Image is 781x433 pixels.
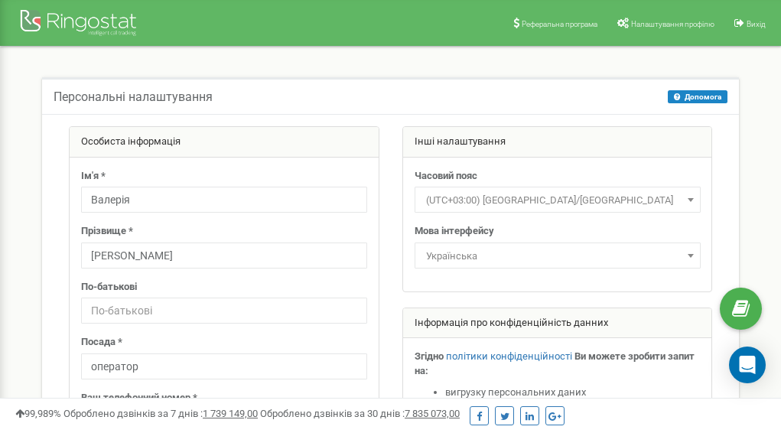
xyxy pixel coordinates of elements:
input: Прізвище [81,243,367,269]
li: вигрузку персональних даних поштою , [445,386,701,414]
span: Українська [420,246,695,267]
u: 7 835 073,00 [405,408,460,419]
strong: Згідно [415,350,444,362]
span: Реферальна програма [522,20,597,28]
label: Ім'я * [81,169,106,184]
u: 1 739 149,00 [203,408,258,419]
span: Оброблено дзвінків за 7 днів : [63,408,258,419]
strong: Ви можете зробити запит на: [415,350,695,376]
label: Посада * [81,335,122,350]
span: 99,989% [15,408,61,419]
input: По-батькові [81,298,367,324]
h5: Персональні налаштування [54,90,213,104]
span: Налаштування профілю [631,20,714,28]
div: Open Intercom Messenger [729,347,766,383]
input: Ім'я [81,187,367,213]
label: Прізвище * [81,224,133,239]
span: (UTC+03:00) Europe/Kiev [420,190,695,211]
label: Ваш телефонний номер * [81,391,197,405]
div: Інформація про конфіденційність данних [403,308,712,339]
a: політики конфіденційності [446,350,572,362]
span: (UTC+03:00) Europe/Kiev [415,187,701,213]
span: Оброблено дзвінків за 30 днів : [260,408,460,419]
span: Українська [415,243,701,269]
label: Часовий пояс [415,169,477,184]
span: Вихід [747,20,766,28]
div: Особиста інформація [70,127,379,158]
button: Допомога [668,90,727,103]
div: Інші налаштування [403,127,712,158]
label: Мова інтерфейсу [415,224,494,239]
label: По-батькові [81,280,137,295]
input: Посада [81,353,367,379]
